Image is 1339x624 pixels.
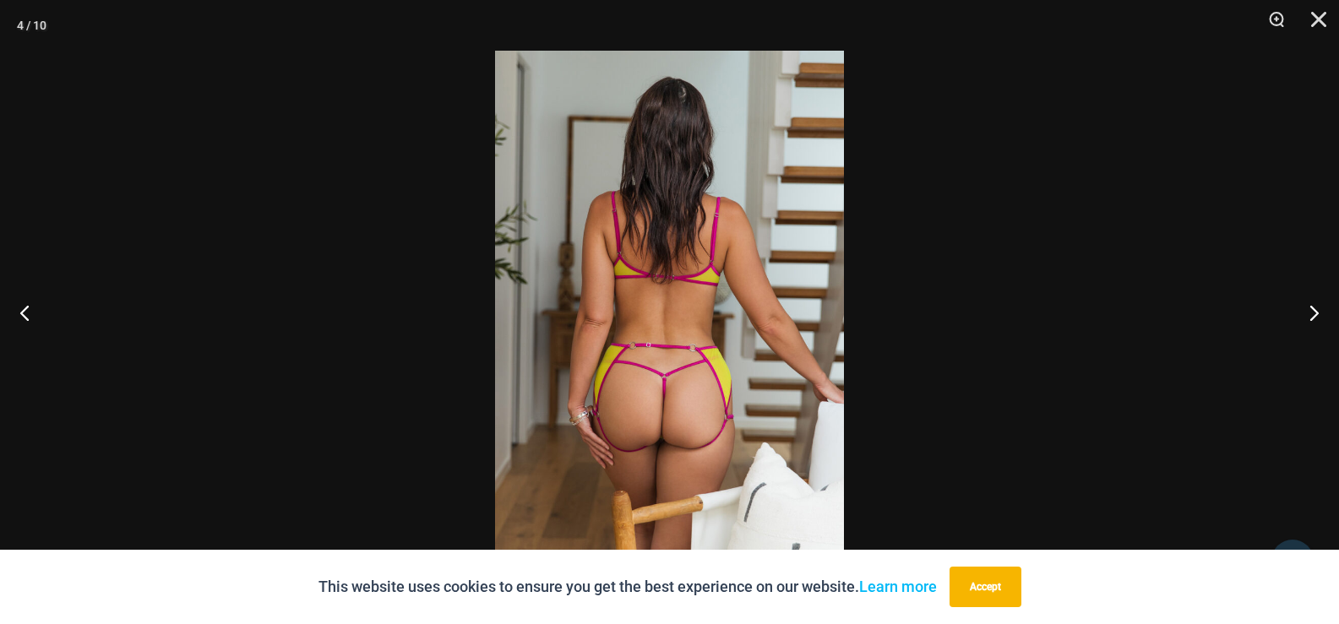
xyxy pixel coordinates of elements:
[17,13,46,38] div: 4 / 10
[950,567,1021,607] button: Accept
[318,574,937,600] p: This website uses cookies to ensure you get the best experience on our website.
[1276,270,1339,355] button: Next
[859,578,937,595] a: Learn more
[495,51,844,573] img: Dangers Kiss Solar Flair 1060 Bra 611 Micro 1760 Garter 03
